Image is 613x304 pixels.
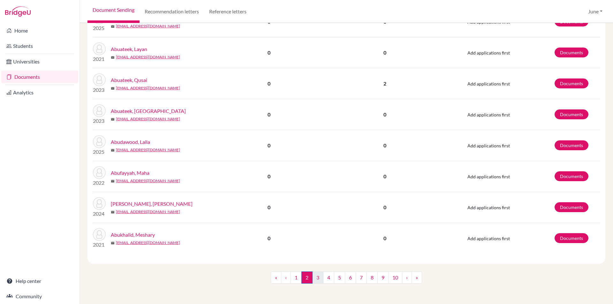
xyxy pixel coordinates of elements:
[268,49,270,56] b: 0
[281,271,291,284] a: ‹
[467,19,510,25] span: Add applications first
[467,143,510,148] span: Add applications first
[356,271,367,284] a: 7
[111,45,147,53] a: Abuateek, Layan
[555,233,588,243] a: Documents
[93,73,106,86] img: Abuateek, Qusai
[555,202,588,212] a: Documents
[1,24,78,37] a: Home
[555,109,588,119] a: Documents
[116,240,180,246] a: [EMAIL_ADDRESS][DOMAIN_NAME]
[93,24,106,32] p: 2025
[111,179,115,183] span: mail
[301,271,313,284] span: 2
[111,56,115,59] span: mail
[318,111,452,118] p: 0
[111,210,115,214] span: mail
[93,86,106,94] p: 2023
[93,241,106,248] p: 2021
[318,49,452,56] p: 0
[467,112,510,117] span: Add applications first
[268,204,270,210] b: 0
[1,40,78,52] a: Students
[467,236,510,241] span: Add applications first
[268,235,270,241] b: 0
[377,271,389,284] a: 9
[388,271,402,284] a: 10
[367,271,378,284] a: 8
[93,179,106,187] p: 2022
[111,169,149,177] a: Abufayyah, Maha
[1,275,78,287] a: Help center
[111,148,115,152] span: mail
[467,205,510,210] span: Add applications first
[318,80,452,87] p: 2
[268,142,270,148] b: 0
[93,55,106,63] p: 2021
[585,5,605,18] button: June
[111,107,186,115] a: Abuateek, [GEOGRAPHIC_DATA]
[268,111,270,117] b: 0
[555,48,588,57] a: Documents
[111,86,115,90] span: mail
[323,271,334,284] a: 4
[555,140,588,150] a: Documents
[111,138,150,146] a: Abudawood, Laila
[334,271,345,284] a: 5
[116,178,180,184] a: [EMAIL_ADDRESS][DOMAIN_NAME]
[111,241,115,245] span: mail
[116,85,180,91] a: [EMAIL_ADDRESS][DOMAIN_NAME]
[318,234,452,242] p: 0
[318,204,452,211] p: 0
[467,50,510,56] span: Add applications first
[318,142,452,149] p: 0
[345,271,356,284] a: 6
[93,135,106,148] img: Abudawood, Laila
[111,117,115,121] span: mail
[318,173,452,180] p: 0
[555,78,588,88] a: Documents
[93,197,106,210] img: Abu Hussain, Mansour
[116,23,180,29] a: [EMAIL_ADDRESS][DOMAIN_NAME]
[412,271,422,284] a: »
[111,200,193,208] a: [PERSON_NAME], [PERSON_NAME]
[116,116,180,122] a: [EMAIL_ADDRESS][DOMAIN_NAME]
[93,166,106,179] img: Abufayyah, Maha
[93,228,106,241] img: Abukhalid, Meshary
[268,80,270,86] b: 0
[93,117,106,125] p: 2023
[271,271,422,289] nav: ...
[111,76,147,84] a: Abuateek, Qusai
[268,173,270,179] b: 0
[1,55,78,68] a: Universities
[93,210,106,218] p: 2024
[268,19,270,25] b: 0
[93,148,106,156] p: 2025
[402,271,412,284] a: ›
[467,174,510,179] span: Add applications first
[1,70,78,83] a: Documents
[93,42,106,55] img: Abuateek, Layan
[116,54,180,60] a: [EMAIL_ADDRESS][DOMAIN_NAME]
[93,104,106,117] img: Abuateek, Natal
[555,171,588,181] a: Documents
[271,271,281,284] a: «
[467,81,510,86] span: Add applications first
[291,271,302,284] a: 1
[312,271,323,284] a: 3
[111,25,115,28] span: mail
[111,231,155,239] a: Abukhalid, Meshary
[116,209,180,215] a: [EMAIL_ADDRESS][DOMAIN_NAME]
[1,290,78,303] a: Community
[5,6,31,17] img: Bridge-U
[1,86,78,99] a: Analytics
[116,147,180,153] a: [EMAIL_ADDRESS][DOMAIN_NAME]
